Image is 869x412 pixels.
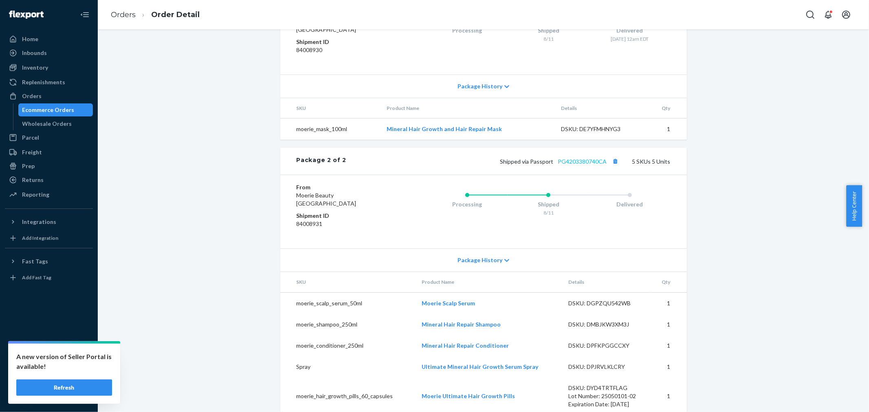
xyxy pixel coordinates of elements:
th: Details [562,272,651,292]
button: Integrations [5,215,93,228]
button: Refresh [16,379,112,396]
th: Product Name [380,98,554,118]
div: Expiration Date: [DATE] [568,400,645,408]
div: DSKU: DYD4TRTFLAG [568,384,645,392]
a: Add Integration [5,232,93,245]
button: Open account menu [838,7,854,23]
dt: Shipment ID [297,38,394,46]
dd: 84008930 [297,46,394,54]
div: Wholesale Orders [22,120,72,128]
th: SKU [280,98,381,118]
th: Qty [651,272,686,292]
td: moerie_scalp_serum_50ml [280,292,416,314]
div: Prep [22,162,35,170]
div: Add Fast Tag [22,274,51,281]
a: Help Center [5,375,93,388]
a: Inventory [5,61,93,74]
div: Home [22,35,38,43]
div: Processing [427,26,508,35]
div: Returns [22,176,44,184]
a: PG4203380740CA [558,158,607,165]
div: DSKU: DPJRVLKLCRY [568,363,645,371]
a: Inbounds [5,46,93,59]
td: 1 [651,314,686,335]
td: moerie_conditioner_250ml [280,335,416,356]
div: DSKU: DPFKPGGCCXY [568,342,645,350]
a: Freight [5,146,93,159]
button: Copy tracking number [610,156,621,167]
td: 1 [651,292,686,314]
a: Home [5,33,93,46]
td: moerie_shampoo_250ml [280,314,416,335]
td: Spray [280,356,416,377]
div: Package 2 of 2 [297,156,347,167]
button: Help Center [846,185,862,227]
div: Delivered [589,26,671,35]
div: Delivered [589,200,671,208]
div: Parcel [22,134,39,142]
div: 5 SKUs 5 Units [346,156,670,167]
td: 1 [651,356,686,377]
a: Parcel [5,131,93,144]
span: Shipped via Passport [500,158,621,165]
div: Shipped [508,26,589,35]
div: 8/11 [508,35,589,42]
a: Order Detail [151,10,200,19]
span: Moerie Beauty [GEOGRAPHIC_DATA] [297,192,356,207]
a: Reporting [5,188,93,201]
span: Package History [458,256,502,264]
div: Reporting [22,191,49,199]
ol: breadcrumbs [104,3,206,27]
div: Processing [427,200,508,208]
span: Package History [458,82,502,90]
td: moerie_mask_100ml [280,118,381,140]
div: DSKU: DE7YFMHNYG3 [561,125,638,133]
a: Orders [111,10,136,19]
div: Inventory [22,64,48,72]
button: Give Feedback [5,389,93,402]
div: DSKU: DMBJKW3XM3J [568,320,645,329]
dt: Shipment ID [297,212,394,220]
a: Prep [5,160,93,173]
div: 8/11 [508,209,589,216]
div: Freight [22,148,42,156]
div: Shipped [508,200,589,208]
a: Wholesale Orders [18,117,93,130]
img: Flexport logo [9,11,44,19]
th: SKU [280,272,416,292]
a: Replenishments [5,76,93,89]
a: Returns [5,173,93,186]
p: A new version of Seller Portal is available! [16,352,112,371]
div: Integrations [22,218,56,226]
th: Details [554,98,644,118]
div: [DATE] 12am EDT [589,35,671,42]
td: 1 [644,118,687,140]
th: Qty [644,98,687,118]
div: Inbounds [22,49,47,57]
a: Moerie Scalp Serum [422,300,475,307]
div: DSKU: DGPZQU542WB [568,299,645,307]
a: Moerie Ultimate Hair Growth Pills [422,392,515,399]
th: Product Name [415,272,562,292]
a: Orders [5,90,93,103]
div: Replenishments [22,78,65,86]
div: Add Integration [22,234,58,241]
a: Settings [5,348,93,361]
a: Talk to Support [5,362,93,375]
div: Orders [22,92,42,100]
dd: 84008931 [297,220,394,228]
a: Mineral Hair Repair Conditioner [422,342,509,349]
button: Close Navigation [77,7,93,23]
button: Open Search Box [802,7,818,23]
a: Ecommerce Orders [18,103,93,116]
div: Fast Tags [22,257,48,265]
dt: From [297,183,394,191]
div: Lot Number: 25050101-02 [568,392,645,400]
button: Fast Tags [5,255,93,268]
a: Mineral Hair Repair Shampoo [422,321,501,328]
a: Mineral Hair Growth and Hair Repair Mask [387,125,502,132]
div: Ecommerce Orders [22,106,75,114]
td: 1 [651,335,686,356]
button: Open notifications [820,7,836,23]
